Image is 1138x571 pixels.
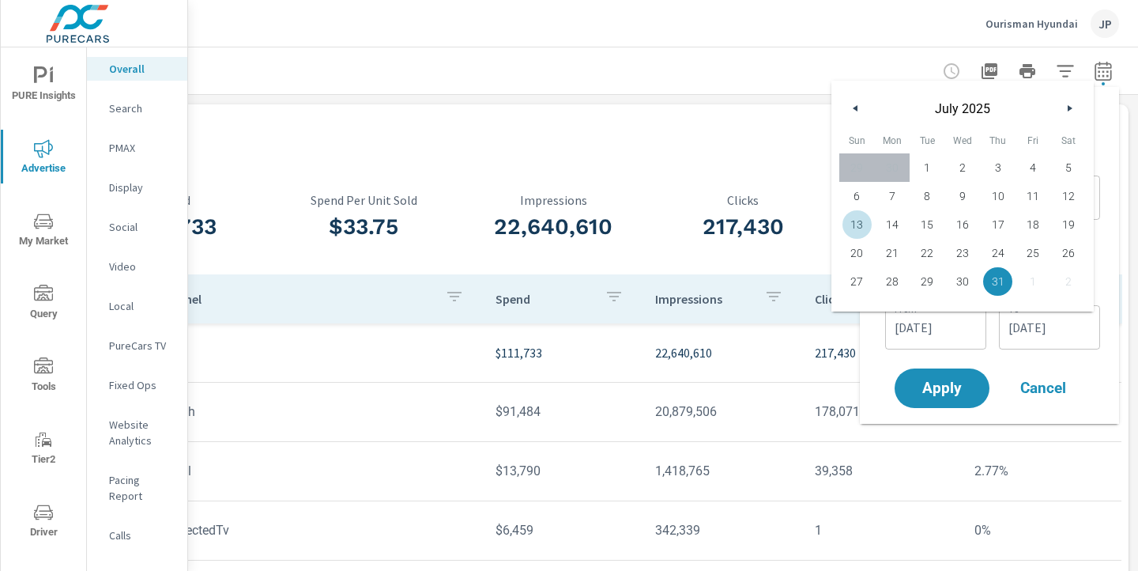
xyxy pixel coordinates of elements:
[1016,239,1051,267] button: 25
[945,182,981,210] button: 9
[483,510,642,550] td: $6,459
[886,267,899,296] span: 28
[1030,153,1036,182] span: 4
[144,391,483,432] td: Search
[1087,55,1119,87] button: Select Date Range
[87,468,187,508] div: Pacing Report
[156,291,432,307] p: Channel
[1027,182,1039,210] span: 11
[109,472,175,504] p: Pacing Report
[996,369,1091,408] button: Cancel
[655,291,752,307] p: Impressions
[921,267,933,296] span: 29
[109,338,175,354] p: PureCars TV
[109,417,175,448] p: Website Analytics
[945,153,981,182] button: 2
[802,510,962,550] td: 1
[945,239,981,267] button: 23
[458,193,648,207] p: Impressions
[109,100,175,116] p: Search
[980,153,1016,182] button: 3
[109,219,175,235] p: Social
[815,343,949,362] p: 217,430
[980,210,1016,239] button: 17
[959,182,966,210] span: 9
[850,239,863,267] span: 20
[109,140,175,156] p: PMAX
[109,298,175,314] p: Local
[956,239,969,267] span: 23
[962,510,1121,550] td: 0%
[6,66,81,105] span: PURE Insights
[802,451,962,491] td: 39,358
[87,215,187,239] div: Social
[839,128,875,153] span: Sun
[1050,210,1086,239] button: 19
[815,291,911,307] p: Clicks
[839,267,875,296] button: 27
[895,369,989,408] button: Apply
[6,503,81,542] span: Driver
[910,182,945,210] button: 8
[921,239,933,267] span: 22
[992,267,1004,296] span: 31
[924,182,930,210] span: 8
[87,57,187,81] div: Overall
[1091,9,1119,38] div: JP
[458,214,648,240] h3: 22,640,610
[959,153,966,182] span: 2
[921,210,933,239] span: 15
[985,17,1078,31] p: Ourisman Hyundai
[850,267,863,296] span: 27
[87,176,187,199] div: Display
[1016,182,1051,210] button: 11
[980,267,1016,296] button: 31
[1050,239,1086,267] button: 26
[1062,239,1075,267] span: 26
[802,391,962,432] td: 178,071
[839,239,875,267] button: 20
[87,136,187,160] div: PMAX
[648,214,838,240] h3: 217,430
[875,239,910,267] button: 21
[87,334,187,357] div: PureCars TV
[910,239,945,267] button: 22
[1027,239,1039,267] span: 25
[910,153,945,182] button: 1
[6,139,81,178] span: Advertise
[87,413,187,452] div: Website Analytics
[910,267,945,296] button: 29
[956,267,969,296] span: 30
[144,451,483,491] td: Social
[87,255,187,278] div: Video
[980,128,1016,153] span: Thu
[962,451,1121,491] td: 2.77%
[6,357,81,396] span: Tools
[910,210,945,239] button: 15
[109,528,175,543] p: Calls
[1062,210,1075,239] span: 19
[1027,210,1039,239] span: 18
[868,101,1057,116] span: July 2025
[992,210,1004,239] span: 17
[109,180,175,195] p: Display
[496,291,592,307] p: Spend
[886,210,899,239] span: 14
[1050,128,1086,153] span: Sat
[483,391,642,432] td: $91,484
[980,239,1016,267] button: 24
[1016,153,1051,182] button: 4
[642,510,802,550] td: 342,339
[1012,381,1075,395] span: Cancel
[109,377,175,393] p: Fixed Ops
[109,259,175,274] p: Video
[483,451,642,491] td: $13,790
[945,267,981,296] button: 30
[910,381,974,395] span: Apply
[87,373,187,397] div: Fixed Ops
[853,182,860,210] span: 6
[1062,182,1075,210] span: 12
[6,212,81,251] span: My Market
[992,182,1004,210] span: 10
[910,128,945,153] span: Tue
